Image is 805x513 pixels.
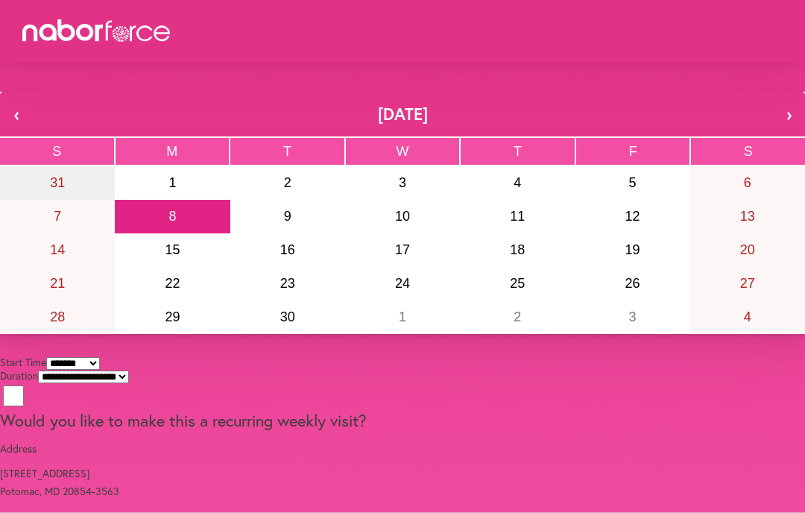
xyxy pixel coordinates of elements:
button: September 3, 2025 [345,166,460,200]
button: September 19, 2025 [575,233,689,267]
abbr: September 8, 2025 [168,209,176,224]
button: September 27, 2025 [690,267,805,300]
button: September 8, 2025 [115,200,230,233]
button: September 25, 2025 [460,267,575,300]
abbr: Saturday [744,144,753,159]
button: September 6, 2025 [690,166,805,200]
button: September 20, 2025 [690,233,805,267]
abbr: September 7, 2025 [54,209,61,224]
abbr: Sunday [52,144,61,159]
abbr: Friday [629,144,637,159]
abbr: September 22, 2025 [165,276,180,291]
abbr: Wednesday [397,144,409,159]
button: September 1, 2025 [115,166,230,200]
abbr: September 26, 2025 [625,276,640,291]
abbr: September 23, 2025 [280,276,295,291]
abbr: October 1, 2025 [399,309,406,324]
button: September 16, 2025 [230,233,345,267]
button: September 15, 2025 [115,233,230,267]
abbr: September 19, 2025 [625,242,640,257]
button: September 29, 2025 [115,300,230,334]
button: › [772,92,805,136]
button: September 30, 2025 [230,300,345,334]
abbr: Thursday [514,144,522,159]
button: September 13, 2025 [690,200,805,233]
abbr: September 15, 2025 [165,242,180,257]
button: October 1, 2025 [345,300,460,334]
abbr: September 29, 2025 [165,309,180,324]
button: September 12, 2025 [575,200,689,233]
button: September 23, 2025 [230,267,345,300]
abbr: September 3, 2025 [399,175,406,190]
button: September 2, 2025 [230,166,345,200]
button: October 2, 2025 [460,300,575,334]
abbr: September 12, 2025 [625,209,640,224]
abbr: September 4, 2025 [514,175,521,190]
abbr: September 21, 2025 [50,276,65,291]
abbr: September 5, 2025 [629,175,637,190]
button: September 17, 2025 [345,233,460,267]
abbr: September 16, 2025 [280,242,295,257]
abbr: September 30, 2025 [280,309,295,324]
button: September 5, 2025 [575,166,689,200]
abbr: September 1, 2025 [168,175,176,190]
abbr: September 2, 2025 [284,175,291,190]
abbr: September 24, 2025 [395,276,410,291]
button: September 24, 2025 [345,267,460,300]
abbr: September 14, 2025 [50,242,65,257]
abbr: September 17, 2025 [395,242,410,257]
abbr: Monday [166,144,177,159]
abbr: September 27, 2025 [740,276,755,291]
button: September 10, 2025 [345,200,460,233]
abbr: September 25, 2025 [510,276,525,291]
button: October 4, 2025 [690,300,805,334]
abbr: September 13, 2025 [740,209,755,224]
abbr: Tuesday [283,144,291,159]
abbr: October 3, 2025 [629,309,637,324]
abbr: October 4, 2025 [744,309,751,324]
button: [DATE] [33,92,772,136]
button: October 3, 2025 [575,300,689,334]
button: September 9, 2025 [230,200,345,233]
abbr: September 9, 2025 [284,209,291,224]
abbr: September 10, 2025 [395,209,410,224]
button: September 4, 2025 [460,166,575,200]
button: September 26, 2025 [575,267,689,300]
abbr: September 20, 2025 [740,242,755,257]
button: September 11, 2025 [460,200,575,233]
button: September 18, 2025 [460,233,575,267]
abbr: September 28, 2025 [50,309,65,324]
abbr: September 11, 2025 [510,209,525,224]
abbr: August 31, 2025 [50,175,65,190]
abbr: September 6, 2025 [744,175,751,190]
abbr: October 2, 2025 [514,309,521,324]
button: September 22, 2025 [115,267,230,300]
abbr: September 18, 2025 [510,242,525,257]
